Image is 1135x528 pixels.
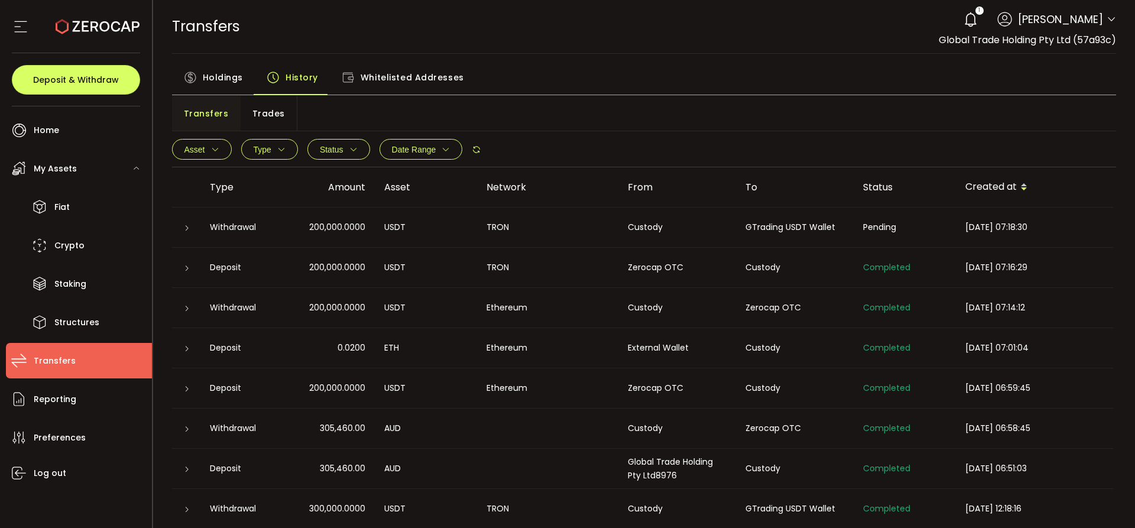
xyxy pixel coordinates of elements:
div: Ethereum [477,301,618,315]
span: 0.0200 [338,341,365,355]
span: Structures [54,314,99,331]
span: Home [34,122,59,139]
div: Network [477,180,618,194]
span: Completed [863,302,910,313]
div: GTrading USDT Wallet [736,221,854,234]
div: TRON [477,261,618,274]
div: Zerocap OTC [618,381,736,395]
div: Zerocap OTC [736,301,854,315]
span: [DATE] 12:18:16 [965,503,1022,514]
span: Log out [34,465,66,482]
span: [DATE] 07:18:30 [965,221,1027,233]
span: 300,000.0000 [309,502,365,516]
div: Custody [618,502,736,516]
div: Amount [281,180,375,194]
span: Asset [184,145,205,154]
span: 305,460.00 [320,422,365,435]
span: Crypto [54,237,85,254]
span: [DATE] 06:59:45 [965,382,1030,394]
div: Custody [618,221,736,234]
div: Type [200,180,281,194]
button: Deposit & Withdraw [12,65,140,95]
div: Custody [736,341,854,355]
span: Completed [863,503,910,514]
span: Global Trade Holding Pty Ltd (57a93c) [939,33,1116,47]
div: GTrading USDT Wallet [736,502,854,516]
span: 200,000.0000 [309,261,365,274]
div: USDT [375,381,477,395]
div: Created at [956,177,1113,197]
button: Type [241,139,298,160]
span: Completed [863,261,910,273]
div: Global Trade Holding Pty Ltd8976 [618,455,736,482]
span: Transfers [184,102,229,125]
span: Preferences [34,429,86,446]
span: [DATE] 06:58:45 [965,422,1030,434]
div: Ethereum [477,341,618,355]
span: [DATE] 07:01:04 [965,342,1029,354]
button: Asset [172,139,232,160]
div: AUD [375,462,477,475]
div: Custody [736,261,854,274]
div: USDT [375,301,477,315]
div: Withdrawal [200,221,281,234]
div: Withdrawal [200,502,281,516]
span: 305,460.00 [320,462,365,475]
div: Deposit [200,341,281,355]
div: Zerocap OTC [736,422,854,435]
div: TRON [477,502,618,516]
span: Completed [863,462,910,474]
span: 200,000.0000 [309,381,365,395]
span: Deposit & Withdraw [33,76,119,84]
span: 1 [978,7,980,15]
div: Deposit [200,381,281,395]
div: Status [854,180,956,194]
div: Custody [736,462,854,475]
div: Custody [618,301,736,315]
span: Whitelisted Addresses [361,66,464,89]
span: [DATE] 07:16:29 [965,261,1027,273]
div: ETH [375,341,477,355]
span: Fiat [54,199,70,216]
div: USDT [375,221,477,234]
span: Pending [863,221,896,233]
span: Holdings [203,66,243,89]
div: Custody [736,381,854,395]
span: Completed [863,422,910,434]
div: Withdrawal [200,422,281,435]
span: 200,000.0000 [309,301,365,315]
div: TRON [477,221,618,234]
div: External Wallet [618,341,736,355]
span: [DATE] 06:51:03 [965,462,1027,474]
span: Trades [252,102,285,125]
span: Staking [54,276,86,293]
button: Status [307,139,370,160]
div: USDT [375,261,477,274]
div: From [618,180,736,194]
div: Zerocap OTC [618,261,736,274]
span: [DATE] 07:14:12 [965,302,1025,313]
div: USDT [375,502,477,516]
span: [PERSON_NAME] [1018,11,1103,27]
div: Asset [375,180,477,194]
span: Completed [863,342,910,354]
span: Date Range [392,145,436,154]
span: Reporting [34,391,76,408]
span: My Assets [34,160,77,177]
span: Transfers [172,16,240,37]
span: History [286,66,318,89]
iframe: Chat Widget [1076,471,1135,528]
div: Deposit [200,462,281,475]
div: AUD [375,422,477,435]
div: Deposit [200,261,281,274]
span: Completed [863,382,910,394]
span: Status [320,145,343,154]
span: 200,000.0000 [309,221,365,234]
button: Date Range [380,139,463,160]
div: Custody [618,422,736,435]
div: Ethereum [477,381,618,395]
span: Type [254,145,271,154]
div: To [736,180,854,194]
div: Withdrawal [200,301,281,315]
